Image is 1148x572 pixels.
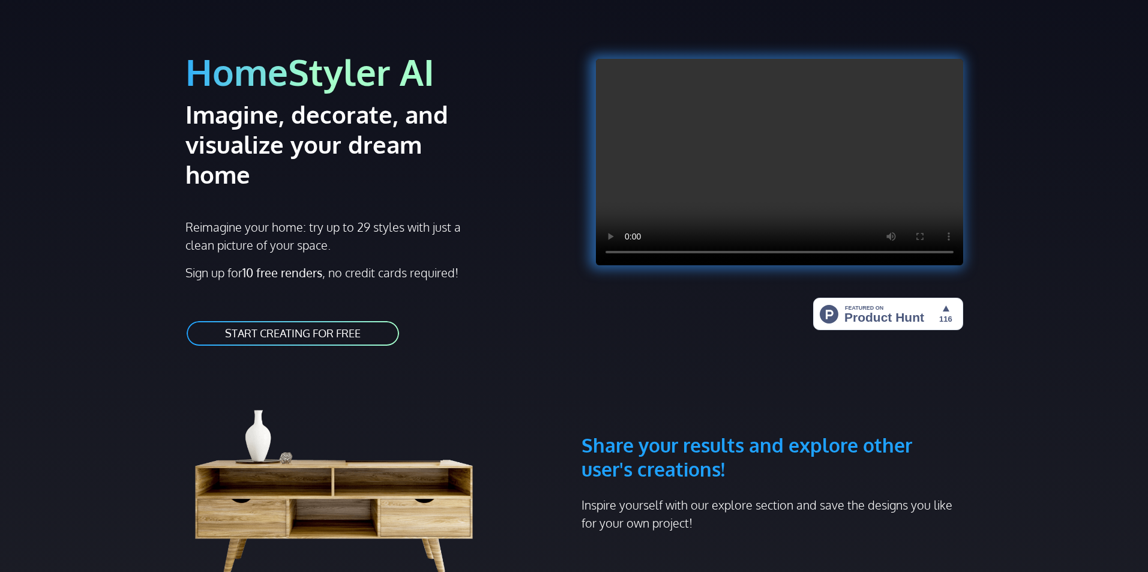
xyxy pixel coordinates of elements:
[185,320,400,347] a: START CREATING FOR FREE
[242,265,322,280] strong: 10 free renders
[582,376,963,481] h3: Share your results and explore other user's creations!
[582,496,963,532] p: Inspire yourself with our explore section and save the designs you like for your own project!
[185,263,567,281] p: Sign up for , no credit cards required!
[185,218,472,254] p: Reimagine your home: try up to 29 styles with just a clean picture of your space.
[813,298,963,330] img: HomeStyler AI - Interior Design Made Easy: One Click to Your Dream Home | Product Hunt
[185,49,567,94] h1: HomeStyler AI
[185,99,491,189] h2: Imagine, decorate, and visualize your dream home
